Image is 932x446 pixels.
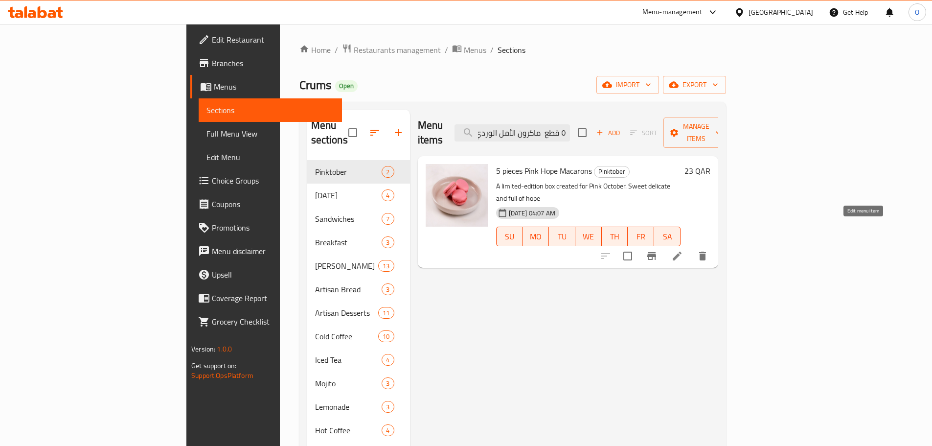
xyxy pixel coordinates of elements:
div: items [378,307,394,319]
span: 3 [382,379,393,388]
nav: Menu sections [307,156,410,446]
div: Sandwiches [315,213,382,225]
a: Sections [199,98,342,122]
span: 3 [382,238,393,247]
li: / [490,44,494,56]
span: O [915,7,919,18]
div: items [378,260,394,272]
button: FR [628,227,654,246]
span: Branches [212,57,334,69]
button: import [596,76,659,94]
span: 4 [382,355,393,365]
span: Menus [214,81,334,93]
div: [DATE]4 [307,184,410,207]
div: [PERSON_NAME]13 [307,254,410,278]
span: Select section first [624,125,663,141]
span: Edit Menu [206,151,334,163]
span: [DATE] [315,189,382,201]
div: items [378,330,394,342]
span: Coverage Report [212,292,334,304]
span: Menu disclaimer [212,245,334,257]
button: export [663,76,726,94]
span: Sections [206,104,334,116]
div: items [382,189,394,201]
span: Hot Coffee [315,424,382,436]
button: delete [691,244,714,268]
span: Get support on: [191,359,236,372]
div: Iced Tea4 [307,348,410,372]
span: 10 [379,332,393,341]
button: Add section [386,121,410,144]
a: Edit Menu [199,145,342,169]
span: Promotions [212,222,334,234]
button: SU [496,227,523,246]
div: items [382,213,394,225]
div: Artisan Bakery [315,260,379,272]
div: Artisan Desserts [315,307,379,319]
span: Select section [572,122,592,143]
div: items [382,354,394,366]
span: Artisan Bread [315,283,382,295]
div: items [382,283,394,295]
span: 4 [382,191,393,200]
button: TU [549,227,575,246]
button: Add [592,125,624,141]
span: Add item [592,125,624,141]
span: import [604,79,651,91]
div: items [382,424,394,436]
button: MO [523,227,549,246]
span: Coupons [212,198,334,210]
a: Menus [190,75,342,98]
span: Edit Restaurant [212,34,334,46]
a: Menu disclaimer [190,239,342,263]
li: / [445,44,448,56]
div: Artisan Bread3 [307,278,410,301]
span: 4 [382,426,393,435]
span: WE [579,230,598,244]
div: Pinktober [594,166,630,178]
span: 11 [379,308,393,318]
span: Sort sections [363,121,386,144]
button: TH [602,227,628,246]
div: items [382,401,394,413]
div: Open [335,80,358,92]
span: Mojito [315,377,382,389]
div: Pinktober2 [307,160,410,184]
span: 2 [382,167,393,177]
span: Restaurants management [354,44,441,56]
nav: breadcrumb [299,44,726,56]
span: Open [335,82,358,90]
a: Upsell [190,263,342,286]
span: Lemonade [315,401,382,413]
span: [DATE] 04:07 AM [505,209,559,218]
span: 13 [379,261,393,271]
a: Full Menu View [199,122,342,145]
div: Mojito3 [307,372,410,395]
span: Pinktober [315,166,382,178]
span: Iced Tea [315,354,382,366]
span: TH [606,230,624,244]
div: Hot Coffee4 [307,419,410,442]
span: export [671,79,718,91]
a: Edit Restaurant [190,28,342,51]
button: Branch-specific-item [640,244,663,268]
span: Select all sections [342,122,363,143]
div: [GEOGRAPHIC_DATA] [749,7,813,18]
div: Menu-management [642,6,703,18]
input: search [455,124,570,141]
span: Grocery Checklist [212,316,334,328]
span: MO [526,230,545,244]
span: 3 [382,285,393,294]
button: WE [575,227,602,246]
span: Full Menu View [206,128,334,140]
button: SA [654,227,681,246]
a: Grocery Checklist [190,310,342,333]
div: Breakfast [315,236,382,248]
a: Support.OpsPlatform [191,369,253,382]
span: Select to update [617,246,638,266]
span: FR [632,230,650,244]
